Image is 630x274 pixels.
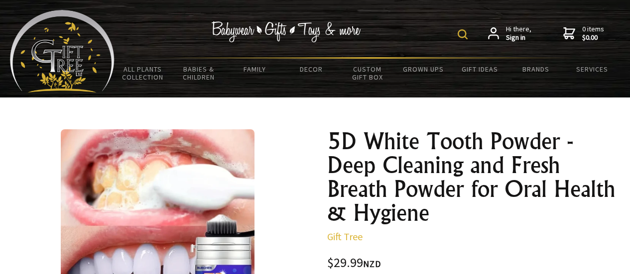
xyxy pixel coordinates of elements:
[395,59,452,80] a: Grown Ups
[327,129,618,225] h1: 5D White Tooth Powder - Deep Cleaning and Fresh Breath Powder for Oral Health & Hygiene
[363,258,381,270] span: NZD
[327,230,363,243] a: Gift Tree
[488,25,531,42] a: Hi there,Sign in
[582,24,604,42] span: 0 items
[506,25,531,42] span: Hi there,
[582,33,604,42] strong: $0.00
[339,59,395,88] a: Custom Gift Box
[115,59,171,88] a: All Plants Collection
[563,25,604,42] a: 0 items$0.00
[227,59,283,80] a: Family
[458,29,468,39] img: product search
[283,59,339,80] a: Decor
[507,59,564,80] a: Brands
[171,59,227,88] a: Babies & Children
[452,59,508,80] a: Gift Ideas
[564,59,620,80] a: Services
[212,21,361,42] img: Babywear - Gifts - Toys & more
[506,33,531,42] strong: Sign in
[10,10,115,92] img: Babyware - Gifts - Toys and more...
[327,257,618,270] div: $29.99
